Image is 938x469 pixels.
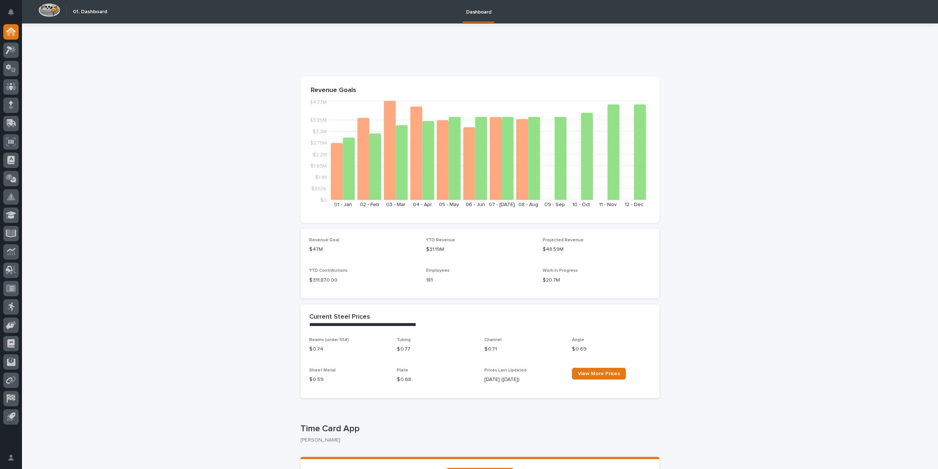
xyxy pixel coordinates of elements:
a: View More Prices [572,368,626,380]
text: 08 - Aug [518,202,538,207]
tspan: $0 [320,198,327,203]
tspan: $550K [311,186,327,191]
tspan: $1.1M [315,175,327,180]
p: $20.7M [543,276,651,284]
p: 181 [426,276,534,284]
tspan: $2.75M [310,140,327,146]
text: 07 - [DATE] [489,202,515,207]
div: Notifications [9,9,19,21]
p: Time Card App [300,424,657,434]
text: 02 - Feb [360,202,379,207]
tspan: $3.85M [310,118,327,123]
span: View More Prices [578,371,620,376]
text: 10 - Oct [572,202,590,207]
span: Tubing [397,338,411,342]
span: YTD Contributions [309,268,348,273]
p: [DATE] ([DATE]) [484,376,563,384]
span: Projected Revenue [543,238,584,242]
p: Revenue Goals [311,87,649,95]
span: Work in Progress [543,268,578,273]
tspan: $2.2M [313,152,327,157]
p: $ 0.69 [572,345,651,353]
button: Notifications [3,4,19,20]
text: 04 - Apr [413,202,432,207]
p: $ 0.71 [484,345,563,353]
text: 03 - Mar [386,202,406,207]
text: 12 - Dec [625,202,643,207]
text: 06 - Jun [466,202,485,207]
text: 09 - Sep [544,202,565,207]
p: $48.59M [543,246,651,253]
p: $ 0.68 [397,376,476,384]
span: Sheet Metal [309,368,336,373]
p: $ 0.59 [309,376,388,384]
p: $ 0.77 [397,345,476,353]
span: Employees [426,268,450,273]
span: Plate [397,368,408,373]
p: $ 311,870.00 [309,276,417,284]
p: $47M [309,246,417,253]
tspan: $4.77M [310,100,327,105]
text: 11 - Nov [599,202,617,207]
span: Prices Last Updated [484,368,527,373]
p: $31.19M [426,246,534,253]
p: [PERSON_NAME] [300,437,654,443]
img: Workspace Logo [38,3,60,17]
span: Beams (under 55#) [309,338,349,342]
span: YTD Revenue [426,238,455,242]
span: Channel [484,338,502,342]
h2: 01. Dashboard [73,9,107,15]
tspan: $3.3M [313,129,327,134]
text: 01 - Jan [334,202,352,207]
p: $ 0.74 [309,345,388,353]
span: Angle [572,338,584,342]
h2: Current Steel Prices [309,313,370,321]
text: 05 - May [439,202,459,207]
span: Revenue Goal [309,238,339,242]
tspan: $1.65M [310,163,327,168]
